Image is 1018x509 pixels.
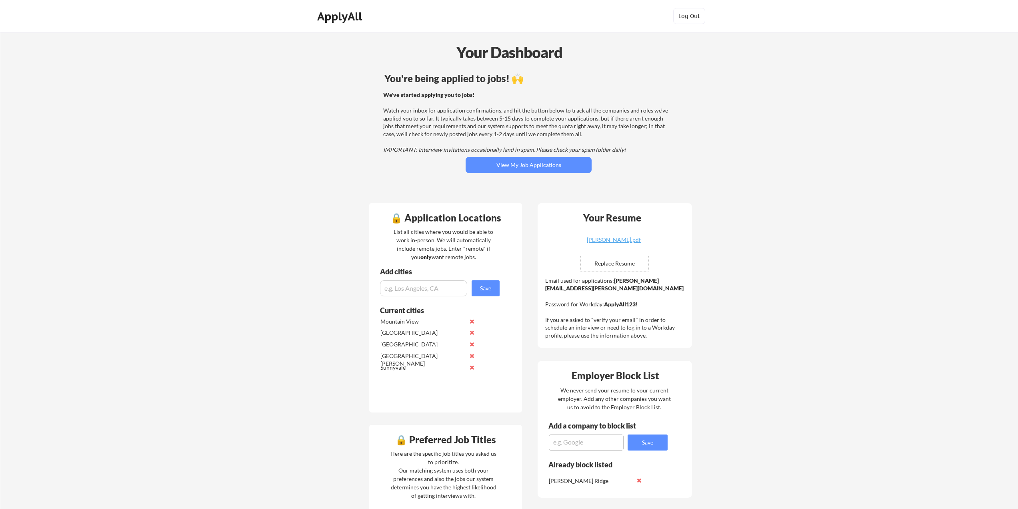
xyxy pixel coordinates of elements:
div: Sunnyvale [380,364,465,372]
div: 🔒 Preferred Job Titles [371,435,520,445]
div: Add a company to block list [548,422,648,429]
div: ApplyAll [317,10,364,23]
div: Current cities [380,307,491,314]
div: List all cities where you would be able to work in-person. We will automatically include remote j... [388,227,498,261]
button: Save [628,435,668,451]
div: You're being applied to jobs! 🙌 [384,74,673,83]
em: IMPORTANT: Interview invitations occasionally land in spam. Please check your spam folder daily! [383,146,626,153]
div: Email used for applications: Password for Workday: If you are asked to "verify your email" in ord... [545,277,686,340]
div: Here are the specific job titles you asked us to prioritize. Our matching system uses both your p... [388,449,498,500]
div: [GEOGRAPHIC_DATA][PERSON_NAME] [380,352,465,368]
strong: [PERSON_NAME][EMAIL_ADDRESS][PERSON_NAME][DOMAIN_NAME] [545,277,684,292]
div: [GEOGRAPHIC_DATA] [380,340,465,348]
strong: We've started applying you to jobs! [383,91,474,98]
div: Already block listed [548,461,657,468]
div: Watch your inbox for application confirmations, and hit the button below to track all the compani... [383,91,672,154]
a: [PERSON_NAME].pdf [566,237,661,249]
input: e.g. Los Angeles, CA [380,280,467,296]
strong: ApplyAll123! [604,301,638,308]
div: Employer Block List [541,371,690,380]
strong: only [420,253,432,260]
div: [PERSON_NAME].pdf [566,237,661,243]
div: 🔒 Application Locations [371,213,520,223]
div: We never send your resume to your current employer. Add any other companies you want us to avoid ... [557,386,671,411]
div: Add cities [380,268,502,275]
button: Save [472,280,500,296]
div: Your Dashboard [1,41,1018,64]
button: Log Out [673,8,705,24]
div: Your Resume [572,213,652,223]
div: [GEOGRAPHIC_DATA] [380,329,465,337]
button: View My Job Applications [466,157,592,173]
div: [PERSON_NAME] Ridge [549,477,633,485]
div: Mountain View [380,318,465,326]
